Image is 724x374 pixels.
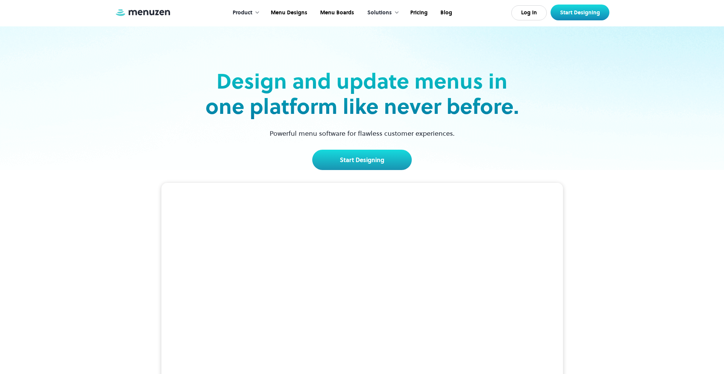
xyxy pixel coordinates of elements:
[403,1,433,25] a: Pricing
[367,9,392,17] div: Solutions
[313,1,360,25] a: Menu Boards
[511,5,547,20] a: Log In
[264,1,313,25] a: Menu Designs
[233,9,252,17] div: Product
[551,5,609,20] a: Start Designing
[203,69,521,119] h2: Design and update menus in one platform like never before.
[312,150,412,170] a: Start Designing
[360,1,403,25] div: Solutions
[260,128,464,138] p: Powerful menu software for flawless customer experiences.
[433,1,458,25] a: Blog
[225,1,264,25] div: Product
